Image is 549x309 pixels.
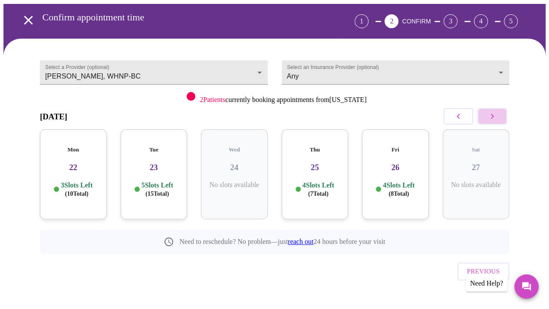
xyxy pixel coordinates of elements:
div: 1 [355,14,368,28]
h3: 22 [47,163,100,172]
div: [PERSON_NAME], WHNP-BC [40,60,268,85]
h3: 26 [369,163,422,172]
button: Messages [514,274,539,299]
span: ( 15 Total) [145,191,169,197]
p: 4 Slots Left [383,181,414,198]
h5: Thu [289,146,342,153]
p: currently booking appointments from [US_STATE] [200,96,366,104]
h5: Wed [208,146,261,153]
h3: 25 [289,163,342,172]
span: CONFIRM [402,18,431,25]
div: 5 [504,14,518,28]
div: 3 [444,14,457,28]
div: Need Help? [466,275,507,292]
div: 4 [474,14,488,28]
h5: Mon [47,146,100,153]
h3: [DATE] [40,112,67,122]
p: 4 Slots Left [302,181,334,198]
span: Previous [467,266,500,277]
h5: Sat [450,146,503,153]
span: ( 10 Total) [65,191,89,197]
p: 5 Slots Left [141,181,173,198]
h3: 23 [128,163,181,172]
button: open drawer [16,7,41,33]
span: ( 7 Total) [308,191,329,197]
span: 2 Patients [200,96,225,103]
span: ( 8 Total) [388,191,409,197]
div: Any [282,60,510,85]
h5: Tue [128,146,181,153]
button: Previous [457,263,509,280]
div: 2 [385,14,398,28]
h3: 27 [450,163,503,172]
h3: Confirm appointment time [43,12,306,23]
a: reach out [288,238,313,245]
p: Need to reschedule? No problem—just 24 hours before your visit [179,238,385,246]
p: 3 Slots Left [61,181,92,198]
h5: Fri [369,146,422,153]
h3: 24 [208,163,261,172]
p: No slots available [208,181,261,189]
p: No slots available [450,181,503,189]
